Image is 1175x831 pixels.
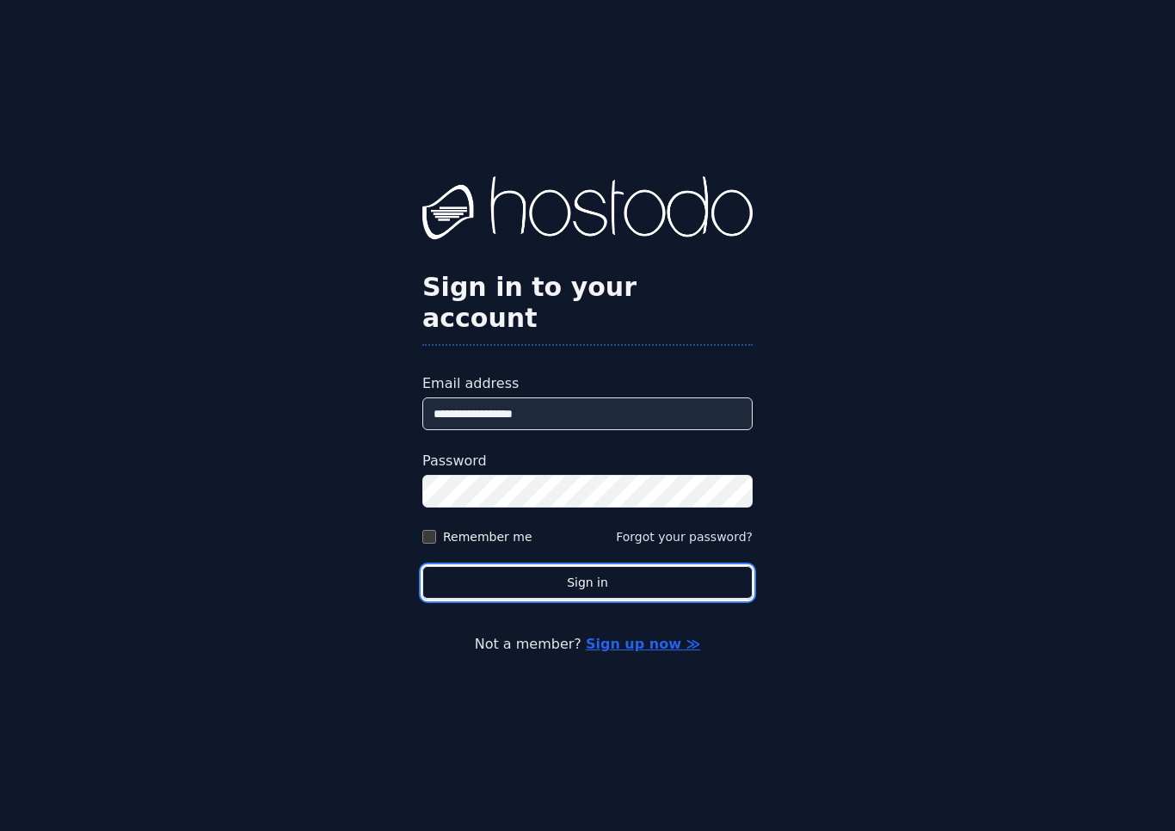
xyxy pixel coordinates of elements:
[422,373,753,394] label: Email address
[422,451,753,471] label: Password
[422,566,753,600] button: Sign in
[586,636,700,652] a: Sign up now ≫
[443,528,532,545] label: Remember me
[422,176,753,245] img: Hostodo
[83,634,1092,655] p: Not a member?
[616,528,753,545] button: Forgot your password?
[422,272,753,334] h2: Sign in to your account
